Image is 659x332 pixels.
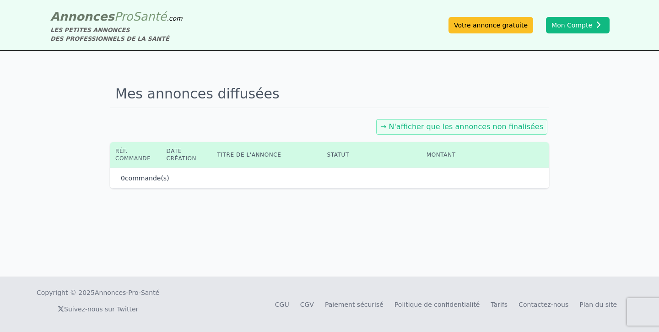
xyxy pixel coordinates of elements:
a: Paiement sécurisé [325,301,384,308]
button: Mon Compte [546,17,610,33]
a: Suivez-nous sur Twitter [58,305,138,313]
span: Pro [114,10,133,23]
div: LES PETITES ANNONCES DES PROFESSIONNELS DE LA SANTÉ [50,26,183,43]
a: CGV [300,301,314,308]
p: commande(s) [121,174,169,183]
a: Tarifs [491,301,508,308]
th: Date création [161,142,212,168]
span: 0 [121,174,125,182]
span: .com [167,15,182,22]
th: Montant [421,142,486,168]
a: Votre annonce gratuite [448,17,533,33]
a: Contactez-nous [519,301,568,308]
a: AnnoncesProSanté.com [50,10,183,23]
th: Titre de l'annonce [212,142,322,168]
span: Santé [133,10,167,23]
th: Statut [322,142,421,168]
a: CGU [275,301,289,308]
a: Politique de confidentialité [394,301,480,308]
span: Annonces [50,10,114,23]
a: Plan du site [579,301,617,308]
th: Réf. commande [110,142,161,168]
a: → N'afficher que les annonces non finalisées [380,122,543,131]
a: Annonces-Pro-Santé [95,288,159,297]
h1: Mes annonces diffusées [110,80,549,108]
div: Copyright © 2025 [37,288,159,297]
